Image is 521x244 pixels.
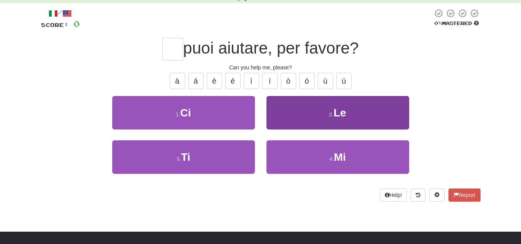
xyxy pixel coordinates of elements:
[266,96,409,130] button: 2.Le
[411,188,425,202] button: Round history (alt+y)
[181,151,190,163] span: Ti
[318,73,333,89] button: ù
[188,73,204,89] button: á
[433,20,481,27] div: Mastered
[329,111,334,118] small: 2 .
[299,73,315,89] button: ó
[73,19,80,29] span: 0
[180,107,191,119] span: Ci
[448,188,480,202] button: Report
[176,156,181,162] small: 3 .
[336,73,352,89] button: ú
[176,111,180,118] small: 1 .
[41,8,80,18] div: /
[244,73,259,89] button: ì
[112,140,255,174] button: 3.Ti
[266,140,409,174] button: 4.Mi
[41,22,69,28] span: Score:
[334,151,346,163] span: Mi
[380,188,407,202] button: Help!
[262,73,278,89] button: í
[434,20,442,26] span: 0 %
[334,107,346,119] span: Le
[329,156,334,162] small: 4 .
[225,73,241,89] button: é
[170,73,185,89] button: à
[207,73,222,89] button: è
[41,64,481,71] div: Can you help me, please?
[183,39,359,57] span: puoi aiutare, per favore?
[112,96,255,130] button: 1.Ci
[281,73,296,89] button: ò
